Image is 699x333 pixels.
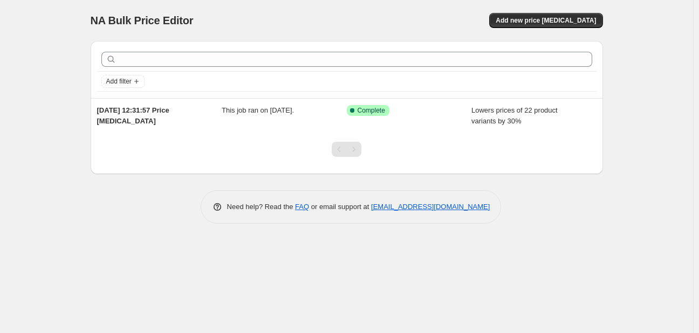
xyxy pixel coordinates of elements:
a: FAQ [295,203,309,211]
span: Complete [358,106,385,115]
span: NA Bulk Price Editor [91,15,194,26]
button: Add filter [101,75,145,88]
span: [DATE] 12:31:57 Price [MEDICAL_DATA] [97,106,169,125]
a: [EMAIL_ADDRESS][DOMAIN_NAME] [371,203,490,211]
span: Add new price [MEDICAL_DATA] [496,16,596,25]
span: or email support at [309,203,371,211]
nav: Pagination [332,142,361,157]
button: Add new price [MEDICAL_DATA] [489,13,602,28]
span: This job ran on [DATE]. [222,106,294,114]
span: Add filter [106,77,132,86]
span: Need help? Read the [227,203,296,211]
span: Lowers prices of 22 product variants by 30% [471,106,558,125]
